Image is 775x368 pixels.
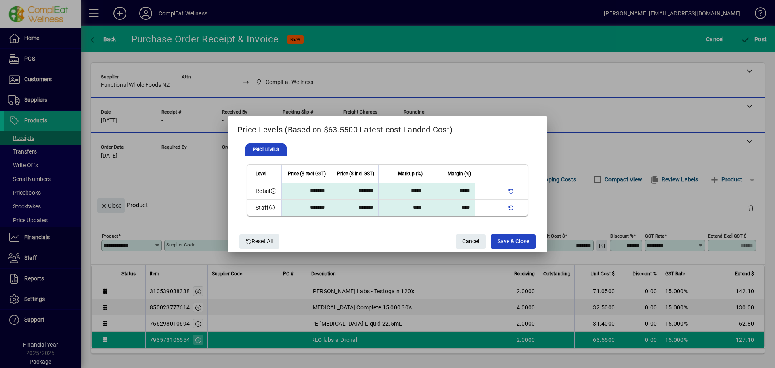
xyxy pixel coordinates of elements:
td: Staff [247,200,281,216]
h2: Price Levels (Based on $63.5500 Latest cost Landed Cost) [228,116,547,140]
span: Price ($ incl GST) [337,169,374,178]
button: Cancel [456,234,486,249]
span: Margin (%) [448,169,471,178]
span: Reset All [246,235,273,248]
button: Save & Close [491,234,536,249]
span: Cancel [462,235,479,248]
span: Markup (%) [398,169,423,178]
span: Save & Close [497,235,529,248]
span: Level [256,169,266,178]
button: Reset All [239,234,279,249]
span: Price ($ excl GST) [288,169,326,178]
span: PRICE LEVELS [245,143,287,156]
td: Retail [247,183,281,200]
